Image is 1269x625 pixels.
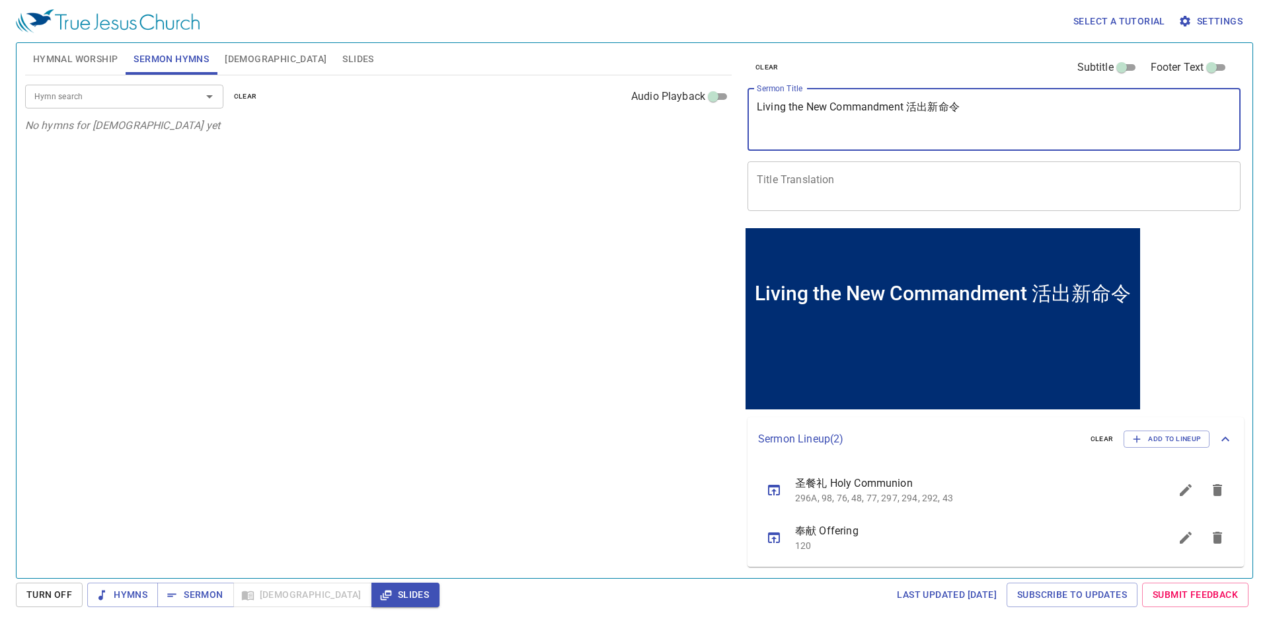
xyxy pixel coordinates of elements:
[1091,433,1114,445] span: clear
[1151,60,1204,75] span: Footer Text
[1017,587,1127,603] span: Subscribe to Updates
[631,89,705,104] span: Audio Playback
[1181,13,1243,30] span: Settings
[897,587,997,603] span: Last updated [DATE]
[1132,433,1201,445] span: Add to Lineup
[87,583,158,607] button: Hymns
[758,431,1080,447] p: Sermon Lineup ( 2 )
[1007,583,1137,607] a: Subscribe to Updates
[225,51,327,67] span: [DEMOGRAPHIC_DATA]
[25,119,220,132] i: No hymns for [DEMOGRAPHIC_DATA] yet
[1083,431,1122,447] button: clear
[226,89,265,104] button: clear
[157,583,233,607] button: Sermon
[98,587,147,603] span: Hymns
[382,587,429,603] span: Slides
[748,461,1244,567] ul: sermon lineup list
[200,87,219,106] button: Open
[795,539,1138,552] p: 120
[371,583,440,607] button: Slides
[1176,9,1248,34] button: Settings
[1077,60,1114,75] span: Subtitle
[33,51,118,67] span: Hymnal Worship
[1142,583,1249,607] a: Submit Feedback
[342,51,373,67] span: Slides
[748,60,787,75] button: clear
[168,587,223,603] span: Sermon
[1068,9,1171,34] button: Select a tutorial
[757,101,1231,138] textarea: Living the New Commandment 活出新命令
[748,417,1244,461] div: Sermon Lineup(2)clearAdd to Lineup
[134,51,209,67] span: Sermon Hymns
[1153,587,1238,603] span: Submit Feedback
[16,9,200,33] img: True Jesus Church
[795,491,1138,505] p: 296A, 98, 76, 48, 77, 297, 294, 292, 43
[892,583,1002,607] a: Last updated [DATE]
[1073,13,1165,30] span: Select a tutorial
[234,91,257,103] span: clear
[795,476,1138,491] span: 圣餐礼 Holy Communion
[26,587,72,603] span: Turn Off
[742,225,1143,413] iframe: from-child
[795,523,1138,539] span: 奉献 Offering
[755,62,779,73] span: clear
[1124,431,1210,448] button: Add to Lineup
[16,583,83,607] button: Turn Off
